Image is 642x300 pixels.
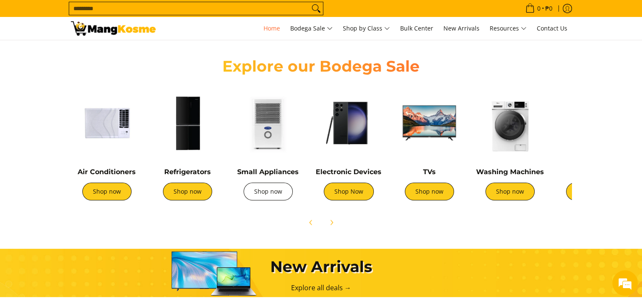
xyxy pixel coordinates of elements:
[396,17,437,40] a: Bulk Center
[286,17,337,40] a: Bodega Sale
[523,4,555,13] span: •
[78,168,136,176] a: Air Conditioners
[151,87,224,159] img: Refrigerators
[164,168,211,176] a: Refrigerators
[533,17,572,40] a: Contact Us
[393,87,465,159] img: TVs
[244,183,293,200] a: Shop now
[339,17,394,40] a: Shop by Class
[405,183,454,200] a: Shop now
[82,183,132,200] a: Shop now
[536,6,542,11] span: 0
[324,183,374,200] a: Shop Now
[237,168,299,176] a: Small Appliances
[400,24,433,32] span: Bulk Center
[485,17,531,40] a: Resources
[439,17,484,40] a: New Arrivals
[485,183,535,200] a: Shop now
[476,168,544,176] a: Washing Machines
[555,87,627,159] img: Cookers
[423,168,436,176] a: TVs
[71,21,156,36] img: Mang Kosme: Your Home Appliances Warehouse Sale Partner!
[302,213,320,232] button: Previous
[443,24,479,32] span: New Arrivals
[71,87,143,159] img: Air Conditioners
[309,2,323,15] button: Search
[164,17,572,40] nav: Main Menu
[264,24,280,32] span: Home
[259,17,284,40] a: Home
[537,24,567,32] span: Contact Us
[313,87,385,159] img: Electronic Devices
[163,183,212,200] a: Shop now
[290,23,333,34] span: Bodega Sale
[566,183,615,200] a: Shop now
[322,213,341,232] button: Next
[291,283,351,292] a: Explore all deals →
[316,168,381,176] a: Electronic Devices
[490,23,527,34] span: Resources
[544,6,554,11] span: ₱0
[232,87,304,159] img: Small Appliances
[474,87,546,159] img: Washing Machines
[343,23,390,34] span: Shop by Class
[198,57,444,76] h2: Explore our Bodega Sale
